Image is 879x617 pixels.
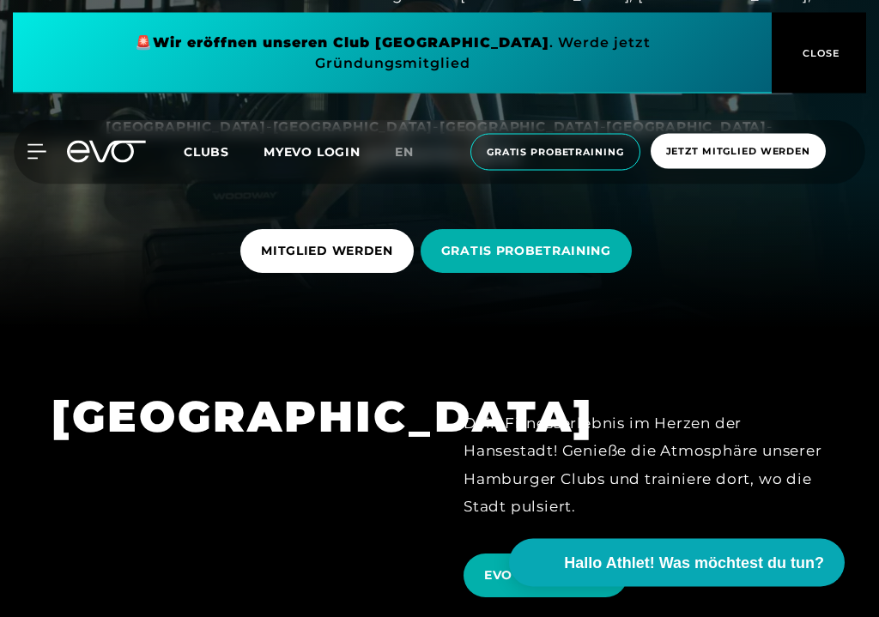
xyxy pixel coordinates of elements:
[646,134,831,171] a: Jetzt Mitglied werden
[465,134,646,171] a: Gratis Probetraining
[421,217,639,287] a: GRATIS PROBETRAINING
[464,541,634,611] a: EVO BLANKENESE
[464,410,827,521] div: Dein Fitnesserlebnis im Herzen der Hansestadt! Genieße die Atmosphäre unserer Hamburger Clubs und...
[395,142,434,162] a: en
[772,13,866,94] button: CLOSE
[184,143,264,160] a: Clubs
[184,144,229,160] span: Clubs
[264,144,361,160] a: MYEVO LOGIN
[395,144,414,160] span: en
[52,390,415,445] h1: [GEOGRAPHIC_DATA]
[564,552,824,575] span: Hallo Athlet! Was möchtest du tun?
[261,243,393,261] span: MITGLIED WERDEN
[487,145,624,160] span: Gratis Probetraining
[798,45,840,61] span: CLOSE
[666,144,810,159] span: Jetzt Mitglied werden
[441,243,611,261] span: GRATIS PROBETRAINING
[240,217,421,287] a: MITGLIED WERDEN
[484,567,607,585] span: EVO BLANKENESE
[509,539,845,587] button: Hallo Athlet! Was möchtest du tun?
